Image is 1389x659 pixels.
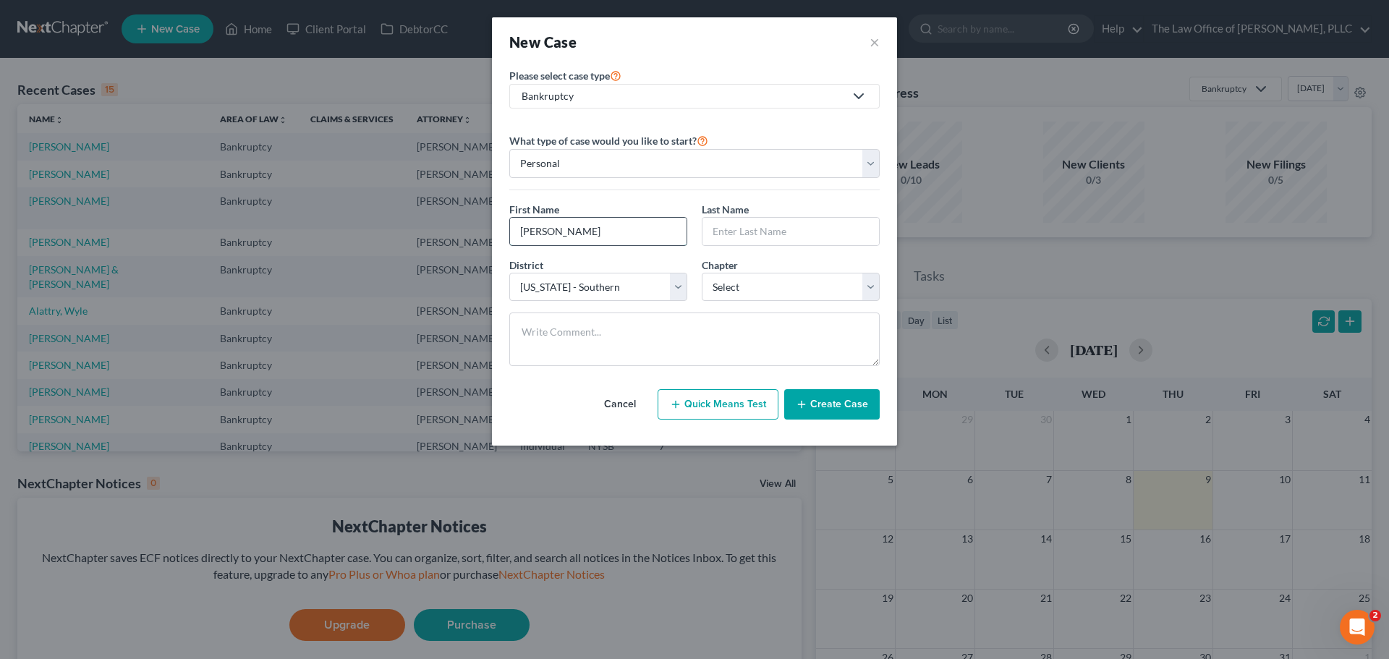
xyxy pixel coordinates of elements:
input: Enter Last Name [702,218,879,245]
button: × [870,32,880,52]
iframe: Intercom live chat [1340,610,1375,645]
input: Enter First Name [510,218,687,245]
span: Please select case type [509,69,610,82]
div: Bankruptcy [522,89,844,103]
span: First Name [509,203,559,216]
button: Create Case [784,389,880,420]
label: What type of case would you like to start? [509,132,708,149]
strong: New Case [509,33,577,51]
span: Chapter [702,259,738,271]
span: District [509,259,543,271]
span: 2 [1369,610,1381,621]
button: Quick Means Test [658,389,778,420]
span: Last Name [702,203,749,216]
button: Cancel [588,390,652,419]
